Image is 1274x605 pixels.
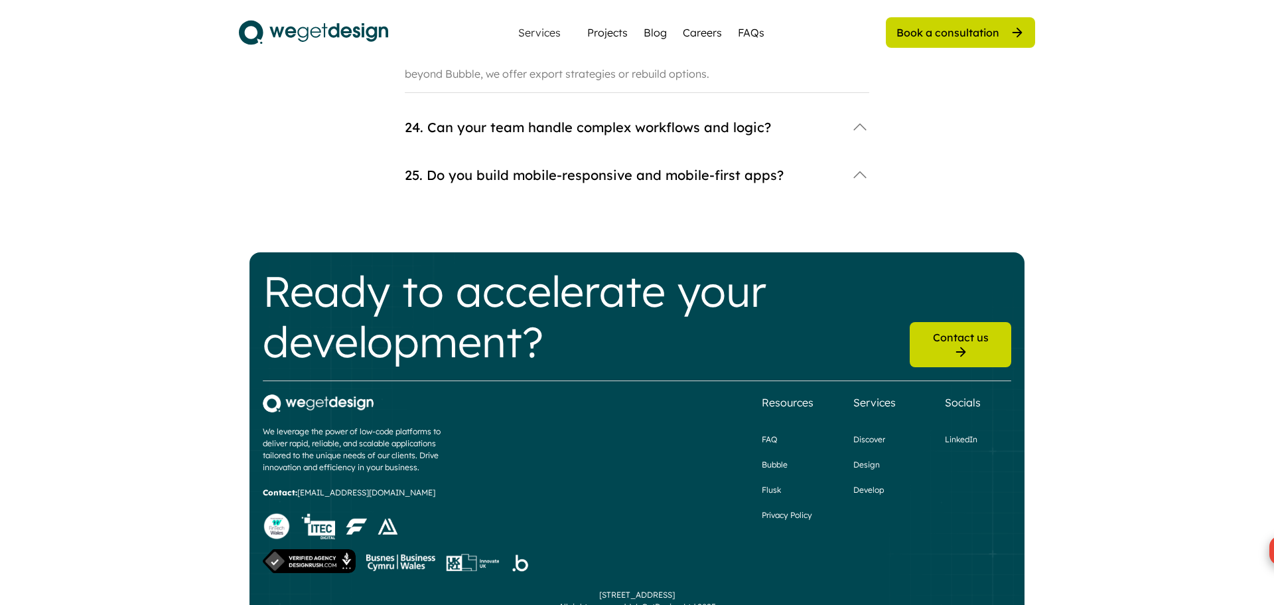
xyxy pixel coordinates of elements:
div: Ready to accelerate your development? [263,266,899,368]
div: [EMAIL_ADDRESS][DOMAIN_NAME] [263,487,435,499]
a: Blog [644,25,667,41]
img: logo.svg [239,16,388,49]
img: Verified%20Agency%20v3.png [263,549,356,573]
div: Our architecture plans prepare your app for growth. If you later need to scale beyond Bubble, we ... [405,50,803,82]
a: Discover [853,434,885,446]
a: Bubble [762,459,788,471]
div: Resources [762,394,814,410]
a: FAQs [738,25,764,41]
div: Contact us [933,330,989,345]
a: LinkedIn [945,434,977,446]
img: Layer_1.png [378,518,397,535]
a: Careers [683,25,722,41]
a: Projects [587,25,628,41]
div: We leverage the power of low-code platforms to deliver rapid, reliable, and scalable applications... [263,426,462,474]
img: Website%20Badge%20Light%201.png [263,512,291,540]
a: Develop [853,484,884,496]
div: Book a consultation [896,25,999,40]
img: HNYRHc.tif.png [301,513,335,539]
div: Socials [945,394,981,410]
img: image%201%20%281%29.png [346,518,367,535]
div: 25. Do you build mobile-responsive and mobile-first apps? [405,166,838,185]
img: 4b569577-11d7-4442-95fc-ebbb524e5eb8.png [263,394,374,412]
div: Services [853,394,896,410]
a: Privacy Policy [762,509,812,521]
a: Design [853,459,880,471]
div: 24. Can your team handle complex workflows and logic? [405,118,838,137]
a: FAQ [762,434,777,446]
a: Flusk [762,484,781,496]
img: Group%201286.png [366,554,435,571]
div: Services [513,27,566,38]
img: innovate-sub-logo%201%20%281%29.png [446,554,499,571]
img: Group%201287.png [510,551,530,574]
strong: Contact: [263,487,297,497]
